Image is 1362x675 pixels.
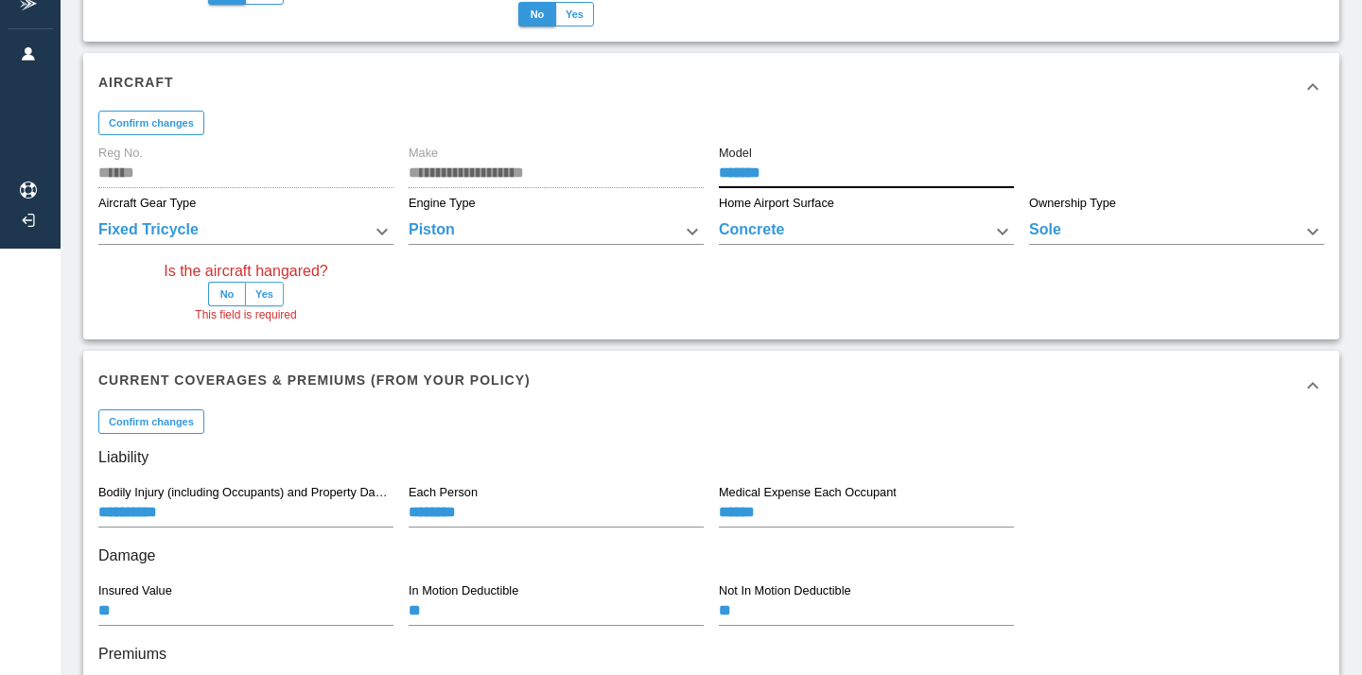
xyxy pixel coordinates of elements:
label: Engine Type [409,195,476,212]
div: Aircraft [83,53,1339,121]
label: Home Airport Surface [719,195,834,212]
label: Ownership Type [1029,195,1116,212]
button: Confirm changes [98,409,204,434]
label: Bodily Injury (including Occupants) and Property Damage Liability [98,484,393,501]
div: Sole [1029,218,1324,245]
button: Yes [555,2,594,26]
button: No [208,282,246,306]
h6: Premiums [98,641,1324,667]
div: Piston [409,218,704,245]
h6: Aircraft [98,72,174,93]
label: Make [409,145,438,162]
button: Confirm changes [98,111,204,135]
label: Insured Value [98,582,172,599]
h6: Liability [98,444,1324,471]
label: Model [719,145,752,162]
label: Not In Motion Deductible [719,582,851,599]
div: Current Coverages & Premiums (from your policy) [83,351,1339,419]
button: Yes [245,282,284,306]
label: Aircraft Gear Type [98,195,196,212]
h6: Current Coverages & Premiums (from your policy) [98,370,531,390]
div: Concrete [719,218,1014,245]
label: In Motion Deductible [409,582,518,599]
button: No [518,2,556,26]
div: Fixed Tricycle [98,218,393,245]
h6: Damage [98,543,1324,569]
span: This field is required [195,306,296,325]
label: Reg No. [98,145,143,162]
label: Is the aircraft hangared? [164,260,327,282]
label: Medical Expense Each Occupant [719,484,897,501]
label: Each Person [409,484,478,501]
